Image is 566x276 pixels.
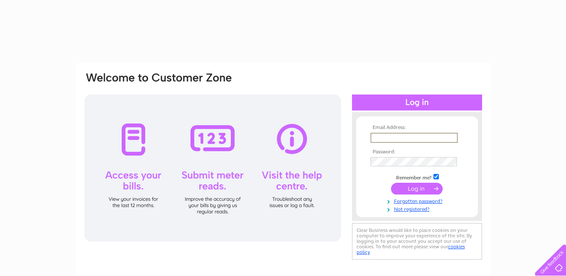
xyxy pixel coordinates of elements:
[352,223,482,260] div: Clear Business would like to place cookies on your computer to improve your experience of the sit...
[368,173,466,181] td: Remember me?
[391,183,443,195] input: Submit
[368,149,466,155] th: Password:
[370,205,466,213] a: Not registered?
[368,125,466,131] th: Email Address:
[357,244,465,255] a: cookies policy
[370,197,466,205] a: Forgotten password?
